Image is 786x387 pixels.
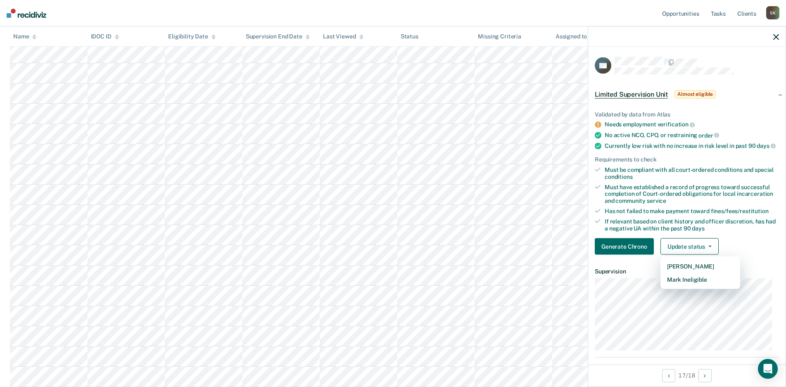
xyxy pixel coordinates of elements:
[246,33,310,40] div: Supervision End Date
[595,111,779,118] div: Validated by data from Atlas
[595,268,779,275] dt: Supervision
[588,364,786,386] div: 17 / 18
[605,142,779,150] div: Currently low risk with no increase in risk level in past 90
[7,9,46,18] img: Recidiviz
[698,132,719,138] span: order
[758,359,778,379] div: Open Intercom Messenger
[478,33,521,40] div: Missing Criteria
[766,6,779,19] div: S K
[605,208,779,215] div: Has not failed to make payment toward
[13,33,36,40] div: Name
[168,33,216,40] div: Eligibility Date
[595,238,657,255] a: Navigate to form link
[660,273,740,286] button: Mark Ineligible
[91,33,119,40] div: IDOC ID
[698,369,712,382] button: Next Opportunity
[605,218,779,232] div: If relevant based on client history and officer discretion, has had a negative UA within the past 90
[711,208,769,214] span: fines/fees/restitution
[660,260,740,273] button: [PERSON_NAME]
[674,90,716,98] span: Almost eligible
[556,33,594,40] div: Assigned to
[401,33,418,40] div: Status
[692,225,704,231] span: days
[605,121,779,128] div: Needs employment verification
[595,90,668,98] span: Limited Supervision Unit
[757,142,775,149] span: days
[647,197,666,204] span: service
[605,132,779,139] div: No active NCO, CPO, or restraining
[323,33,363,40] div: Last Viewed
[660,238,719,255] button: Update status
[595,238,654,255] button: Generate Chrono
[605,183,779,204] div: Must have established a record of progress toward successful completion of Court-ordered obligati...
[595,156,779,163] div: Requirements to check
[605,166,779,180] div: Must be compliant with all court-ordered conditions and special conditions
[662,369,675,382] button: Previous Opportunity
[588,81,786,107] div: Limited Supervision UnitAlmost eligible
